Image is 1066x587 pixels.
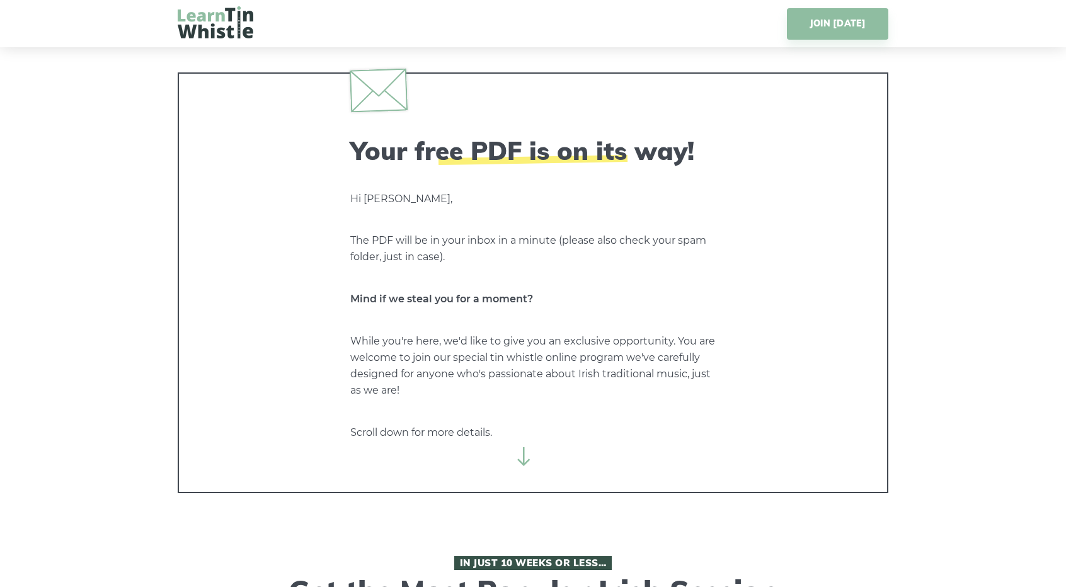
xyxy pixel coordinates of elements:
[454,556,612,570] span: In Just 10 Weeks or Less…
[787,8,888,40] a: JOIN [DATE]
[178,6,253,38] img: LearnTinWhistle.com
[350,191,716,207] p: Hi [PERSON_NAME],
[350,68,408,112] img: envelope.svg
[350,425,716,441] p: Scroll down for more details.
[350,333,716,399] p: While you're here, we'd like to give you an exclusive opportunity. You are welcome to join our sp...
[350,293,533,305] strong: Mind if we steal you for a moment?
[350,232,716,265] p: The PDF will be in your inbox in a minute (please also check your spam folder, just in case).
[350,135,716,166] h2: Your free PDF is on its way!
